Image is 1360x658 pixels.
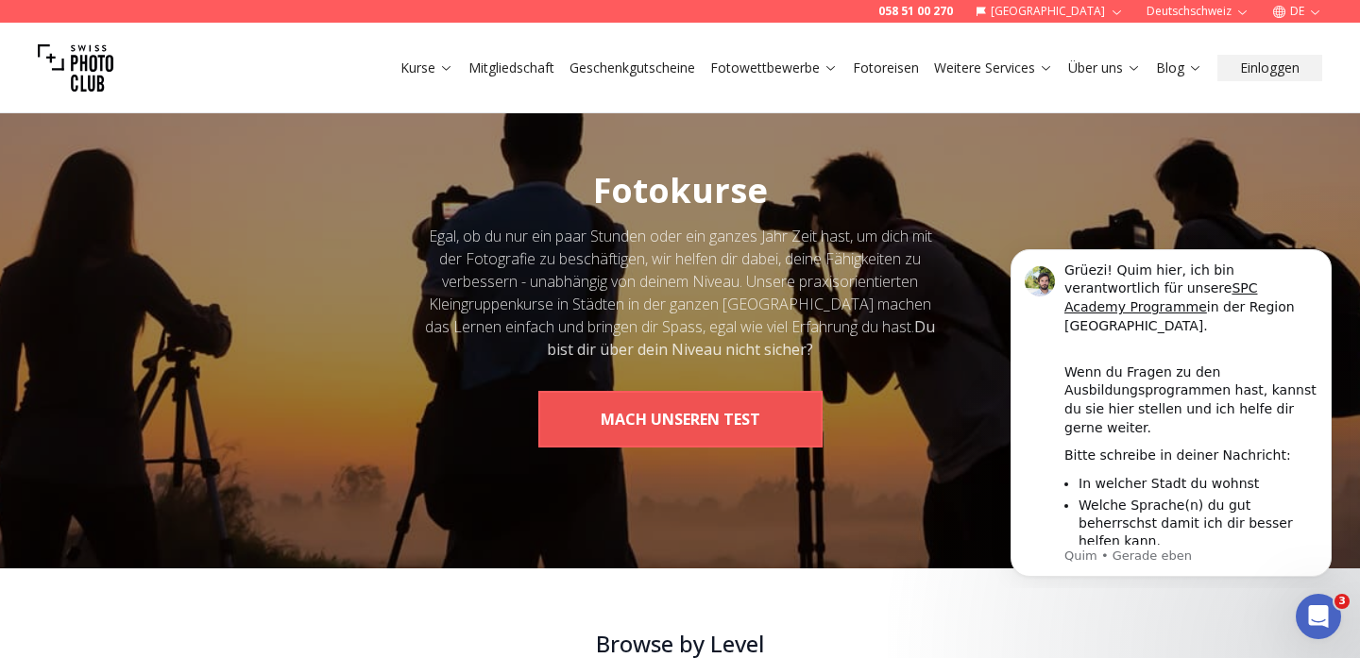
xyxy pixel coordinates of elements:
button: Blog [1148,55,1210,81]
span: Fotokurse [593,167,768,213]
button: Weitere Services [926,55,1061,81]
img: Swiss photo club [38,30,113,106]
button: Mitgliedschaft [461,55,562,81]
button: Einloggen [1217,55,1322,81]
iframe: Intercom notifications Nachricht [982,235,1360,588]
div: Egal, ob du nur ein paar Stunden oder ein ganzes Jahr Zeit hast, um dich mit der Fotografie zu be... [423,225,937,361]
button: Fotowettbewerbe [703,55,845,81]
span: 3 [1334,594,1350,609]
a: Blog [1156,59,1202,77]
button: MACH UNSEREN TEST [538,391,823,447]
button: Über uns [1061,55,1148,81]
a: Über uns [1068,59,1141,77]
button: Kurse [393,55,461,81]
iframe: Intercom live chat [1296,594,1341,639]
button: Fotoreisen [845,55,926,81]
a: Fotowettbewerbe [710,59,838,77]
button: Geschenkgutscheine [562,55,703,81]
a: Weitere Services [934,59,1053,77]
a: Kurse [400,59,453,77]
a: 058 51 00 270 [878,4,953,19]
a: Geschenkgutscheine [569,59,695,77]
a: Mitgliedschaft [468,59,554,77]
a: Fotoreisen [853,59,919,77]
